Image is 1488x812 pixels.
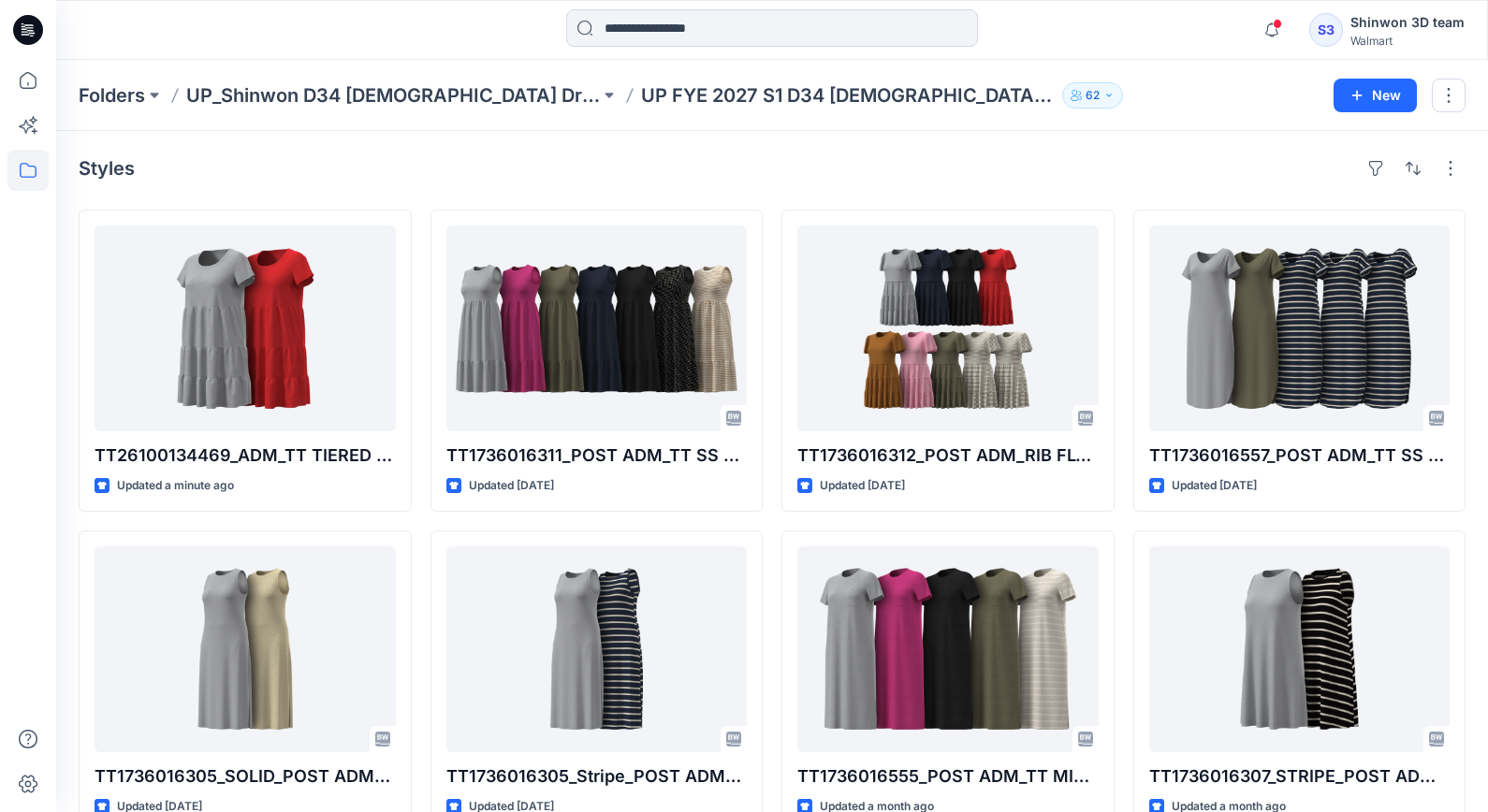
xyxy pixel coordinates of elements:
a: TT1736016311_POST ADM_TT SS SLVLS TIERED KNIT DRESS [446,225,748,431]
a: TT1736016555_POST ADM_TT MIDI CREWNECK TSHIRT DRESS [797,546,1099,752]
p: TT1736016312_POST ADM_RIB FLOUNCE SLV SWING MINI [797,442,1099,469]
p: TT1736016305_SOLID_POST ADM_TT MIDI COLUMN DRESS [95,763,396,790]
p: TT1736016555_POST ADM_TT MIDI CREWNECK TSHIRT DRESS [797,763,1099,790]
p: Updated [DATE] [469,476,554,496]
p: 62 [1086,85,1100,106]
p: TT1736016307_STRIPE_POST ADM_TT RIB SWING MINI DRESS [1149,763,1451,790]
a: TT26100134469_ADM_TT TIERED KNIT DRESS [95,225,396,431]
p: TT26100134469_ADM_TT TIERED KNIT DRESS [95,442,396,469]
button: New [1334,79,1417,112]
a: TT1736016305_SOLID_POST ADM_TT MIDI COLUMN DRESS [95,546,396,752]
p: UP FYE 2027 S1 D34 [DEMOGRAPHIC_DATA] Dresses [641,82,1055,109]
a: UP_Shinwon D34 [DEMOGRAPHIC_DATA] Dresses [186,82,600,109]
p: TT1736016311_POST ADM_TT SS SLVLS TIERED KNIT DRESS [446,442,748,469]
div: Walmart [1350,34,1465,48]
p: Updated a minute ago [117,476,234,496]
div: Shinwon 3D team [1350,11,1465,34]
p: Updated [DATE] [820,476,905,496]
p: TT1736016305_Stripe_POST ADM_TT MIDI COLUMN DRESS_STRIPE [446,763,748,790]
a: TT1736016307_STRIPE_POST ADM_TT RIB SWING MINI DRESS [1149,546,1451,752]
a: TT1736016312_POST ADM_RIB FLOUNCE SLV SWING MINI [797,225,1099,431]
p: Updated [DATE] [1172,476,1257,496]
div: S3 [1309,13,1343,47]
a: TT1736016557_POST ADM_TT SS MAXI DRESS [1149,225,1451,431]
a: TT1736016305_Stripe_POST ADM_TT MIDI COLUMN DRESS_STRIPE [446,546,748,752]
h4: Styles [79,157,135,180]
a: Folders [79,82,145,109]
button: 62 [1062,82,1123,109]
p: TT1736016557_POST ADM_TT SS MAXI DRESS [1149,442,1451,469]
